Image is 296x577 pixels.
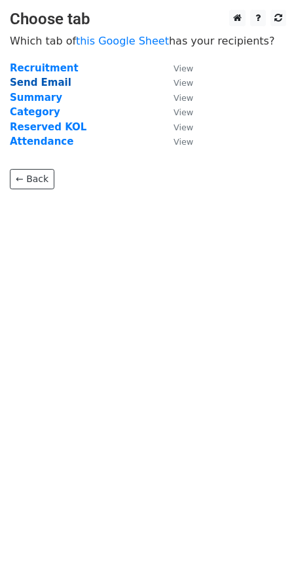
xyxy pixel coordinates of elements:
small: View [174,137,193,147]
a: ← Back [10,169,54,189]
small: View [174,93,193,103]
a: Summary [10,92,62,103]
a: View [160,92,193,103]
a: Reserved KOL [10,121,86,133]
a: View [160,106,193,118]
small: View [174,107,193,117]
a: Send Email [10,77,71,88]
small: View [174,64,193,73]
small: View [174,78,193,88]
a: View [160,62,193,74]
h3: Choose tab [10,10,286,29]
a: Recruitment [10,62,79,74]
iframe: Chat Widget [231,514,296,577]
a: View [160,77,193,88]
small: View [174,122,193,132]
p: Which tab of has your recipients? [10,34,286,48]
a: Attendance [10,136,73,147]
a: Category [10,106,60,118]
a: View [160,121,193,133]
a: View [160,136,193,147]
a: this Google Sheet [76,35,169,47]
